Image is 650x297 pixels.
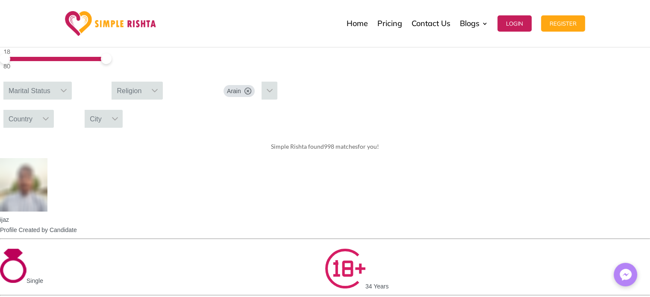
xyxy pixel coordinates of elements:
button: Register [541,15,585,32]
a: Home [347,2,368,45]
div: 18 [3,47,105,57]
img: Messenger [617,266,634,283]
a: Login [497,2,532,45]
span: 34 Years [365,283,389,290]
div: City [85,110,107,128]
a: Register [541,2,585,45]
div: 80 [3,61,105,71]
span: Simple Rishta found for you! [271,143,379,150]
a: Blogs [460,2,488,45]
span: Single [26,277,43,284]
button: Login [497,15,532,32]
div: Country [3,110,38,128]
span: 998 matches [324,143,358,150]
div: Religion [112,82,147,100]
a: Contact Us [412,2,450,45]
div: Marital Status [3,82,56,100]
a: Pricing [377,2,402,45]
span: Arain [227,87,241,95]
